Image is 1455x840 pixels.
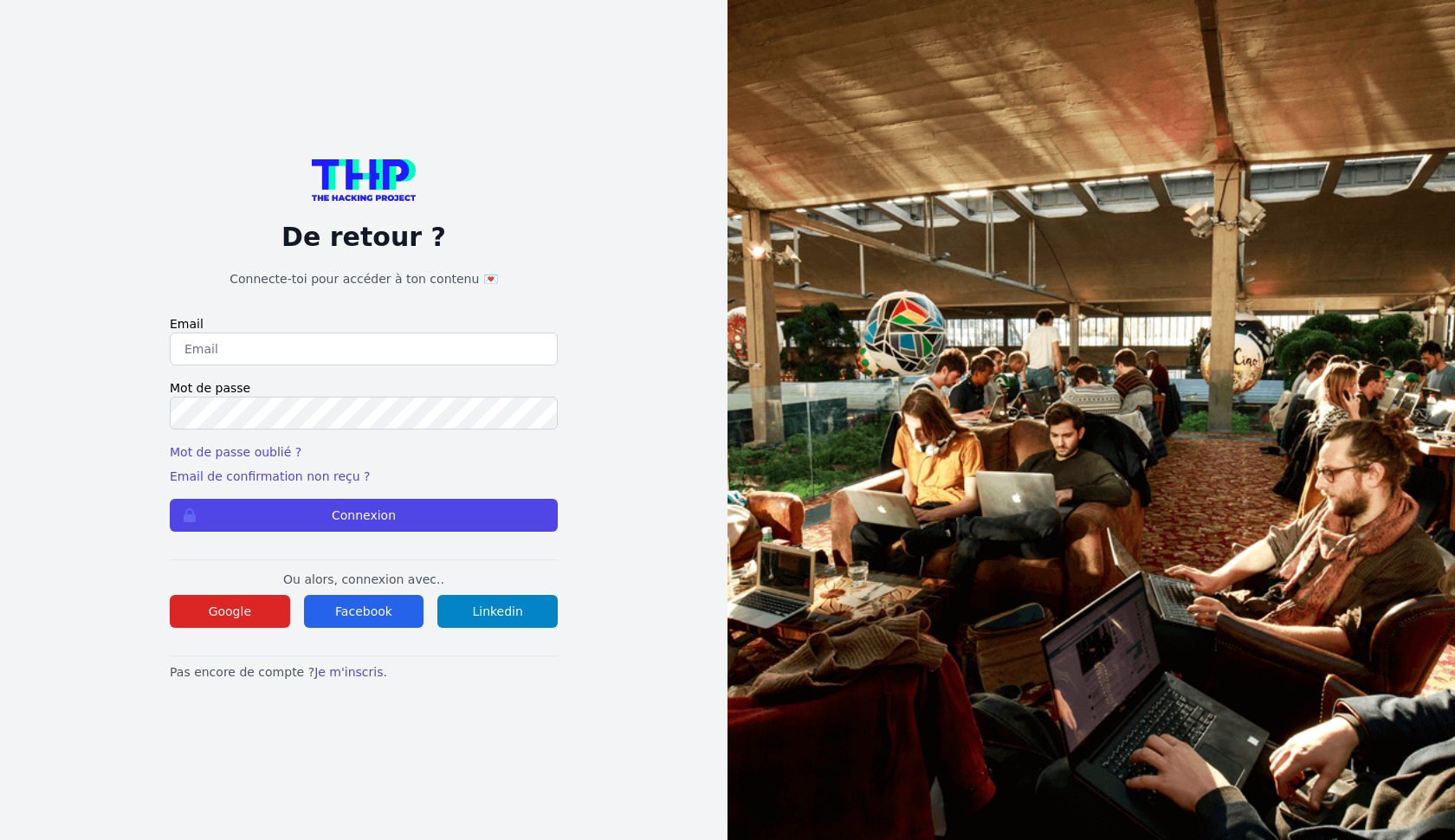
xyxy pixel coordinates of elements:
[170,499,558,532] button: Connexion
[312,159,416,201] img: logo
[170,663,558,681] p: Pas encore de compte ?
[170,222,558,253] p: De retour ?
[170,595,290,628] button: Google
[314,665,387,679] a: Je m'inscris.
[170,270,558,288] h1: Connecte-toi pour accéder à ton contenu 💌
[170,445,301,459] a: Mot de passe oublié ?
[170,571,558,588] p: Ou alors, connexion avec..
[170,379,558,397] label: Mot de passe
[170,315,558,333] label: Email
[170,333,558,365] input: Email
[437,595,558,628] button: Linkedin
[304,595,424,628] button: Facebook
[170,469,370,483] a: Email de confirmation non reçu ?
